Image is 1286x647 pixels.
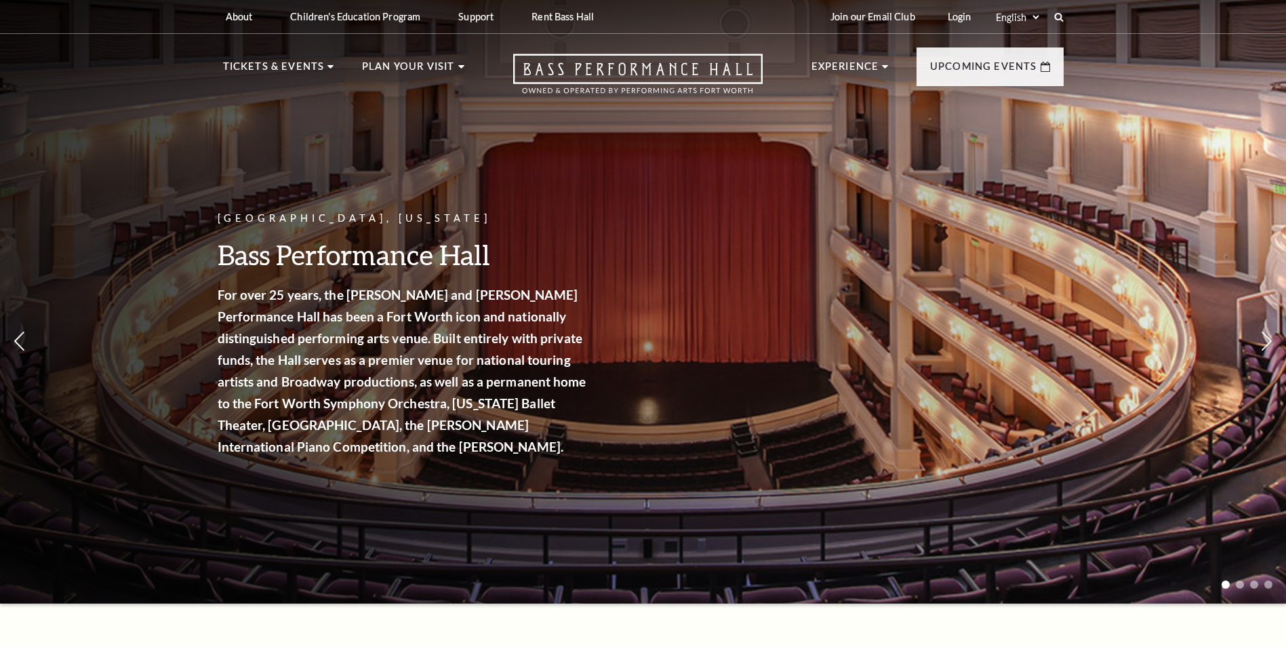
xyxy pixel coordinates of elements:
p: Support [458,11,494,22]
p: Children's Education Program [290,11,420,22]
p: Plan Your Visit [362,58,455,83]
p: About [226,11,253,22]
p: Experience [811,58,879,83]
p: [GEOGRAPHIC_DATA], [US_STATE] [218,210,590,227]
h3: Bass Performance Hall [218,237,590,272]
strong: For over 25 years, the [PERSON_NAME] and [PERSON_NAME] Performance Hall has been a Fort Worth ico... [218,287,586,454]
select: Select: [993,11,1041,24]
p: Rent Bass Hall [531,11,594,22]
p: Tickets & Events [223,58,325,83]
p: Upcoming Events [930,58,1037,83]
